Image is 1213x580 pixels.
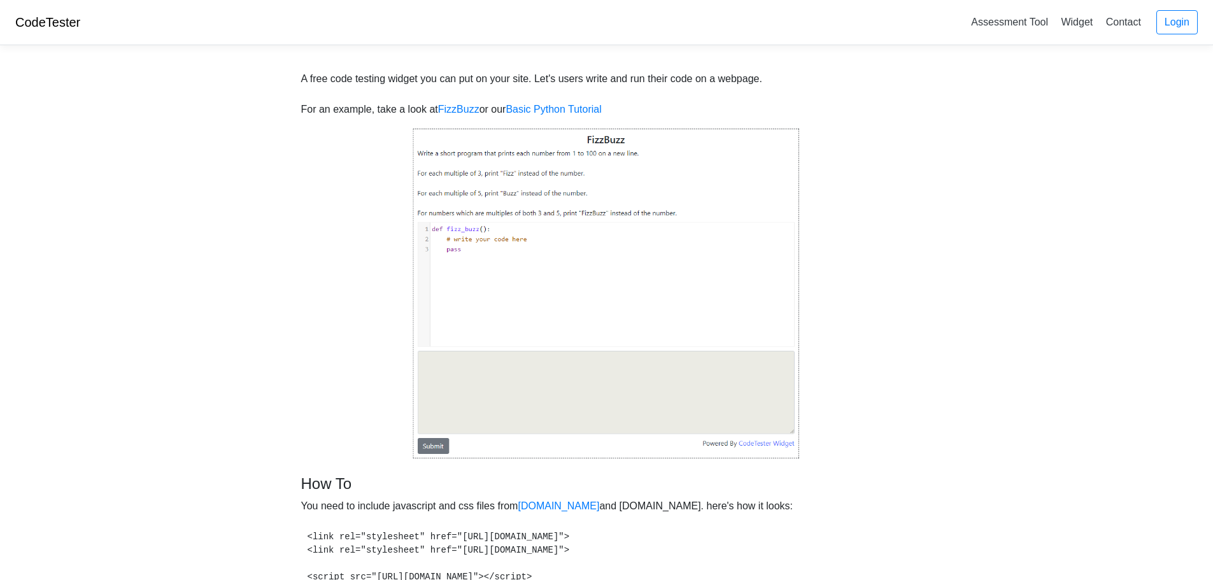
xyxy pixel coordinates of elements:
[1156,10,1198,34] a: Login
[301,71,762,117] div: A free code testing widget you can put on your site. Let's users write and run their code on a we...
[518,500,599,511] a: [DOMAIN_NAME]
[301,499,793,514] p: You need to include javascript and css files from and [DOMAIN_NAME]. here's how it looks:
[506,104,601,115] a: Basic Python Tutorial
[1056,11,1098,32] a: Widget
[438,104,479,115] a: FizzBuzz
[15,15,80,29] a: CodeTester
[413,127,801,460] img: widget.bd687f194666.png
[1101,11,1146,32] a: Contact
[966,11,1053,32] a: Assessment Tool
[301,475,793,493] h4: How To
